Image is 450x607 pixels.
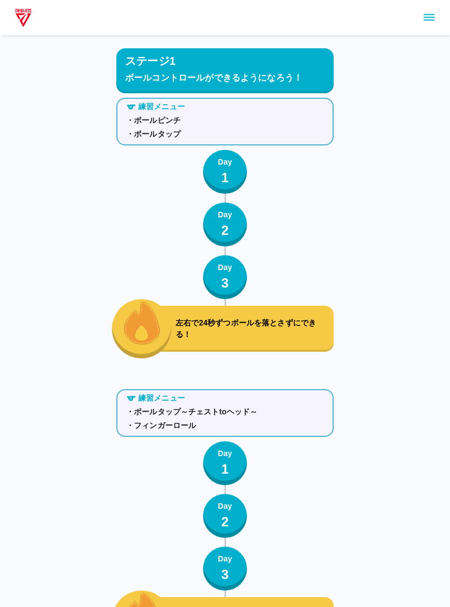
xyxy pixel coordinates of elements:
p: Day [218,262,232,273]
button: Day2 [203,494,247,538]
button: Day3 [203,255,247,299]
p: 1 [221,168,229,188]
p: ・ボールタップ～チェストtoヘッド～ [126,406,324,418]
p: ステージ1 [125,53,176,69]
p: ・ボールタップ [126,128,324,140]
p: 2 [221,512,229,532]
img: dummy [13,7,33,29]
img: fire_icon [123,300,160,345]
button: Day1 [203,150,247,194]
p: 左右で24秒ずつボールを落とさずにできる！ [176,317,329,340]
button: sidemenu [420,8,438,27]
p: ・ボールピンチ [126,115,324,126]
p: Day [218,156,232,168]
p: ・フィンガーロール [126,420,324,431]
button: Day2 [203,203,247,246]
p: 練習メニュー [138,392,185,404]
button: Day1 [203,441,247,485]
button: Day3 [203,547,247,591]
p: Day [218,209,232,221]
p: Day [218,553,232,565]
p: Day [218,448,232,459]
p: 1 [221,459,229,479]
p: ボールコントロールができるようになろう！ [125,71,325,85]
button: fire_icon [112,299,171,358]
p: 練習メニュー [138,101,185,113]
p: 3 [221,273,229,293]
p: 3 [221,565,229,584]
p: Day [218,501,232,512]
p: 2 [221,221,229,240]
